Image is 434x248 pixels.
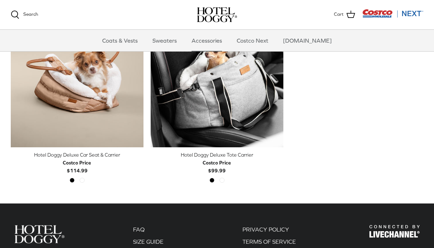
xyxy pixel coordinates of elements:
[203,159,231,167] div: Costco Price
[334,10,355,19] a: Cart
[11,10,38,19] a: Search
[146,30,183,51] a: Sweaters
[197,7,237,22] a: hoteldoggy.com hoteldoggycom
[11,151,143,159] div: Hotel Doggy Deluxe Car Seat & Carrier
[11,15,143,147] a: Hotel Doggy Deluxe Car Seat & Carrier
[151,15,283,147] a: Hotel Doggy Deluxe Tote Carrier
[63,159,91,167] div: Costco Price
[242,226,289,233] a: PRIVACY POLICY
[334,11,344,18] span: Cart
[151,151,283,175] a: Hotel Doggy Deluxe Tote Carrier Costco Price$99.99
[11,151,143,175] a: Hotel Doggy Deluxe Car Seat & Carrier Costco Price$114.99
[197,7,237,22] img: hoteldoggycom
[362,9,423,18] img: Costco Next
[369,225,420,238] img: Hotel Doggy Costco Next
[14,225,65,243] img: Hotel Doggy Costco Next
[362,14,423,19] a: Visit Costco Next
[63,159,91,173] b: $114.99
[242,238,296,245] a: TERMS OF SERVICE
[203,159,231,173] b: $99.99
[151,151,283,159] div: Hotel Doggy Deluxe Tote Carrier
[277,30,338,51] a: [DOMAIN_NAME]
[23,11,38,17] span: Search
[133,226,145,233] a: FAQ
[96,30,144,51] a: Coats & Vests
[230,30,275,51] a: Costco Next
[185,30,228,51] a: Accessories
[133,238,164,245] a: SIZE GUIDE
